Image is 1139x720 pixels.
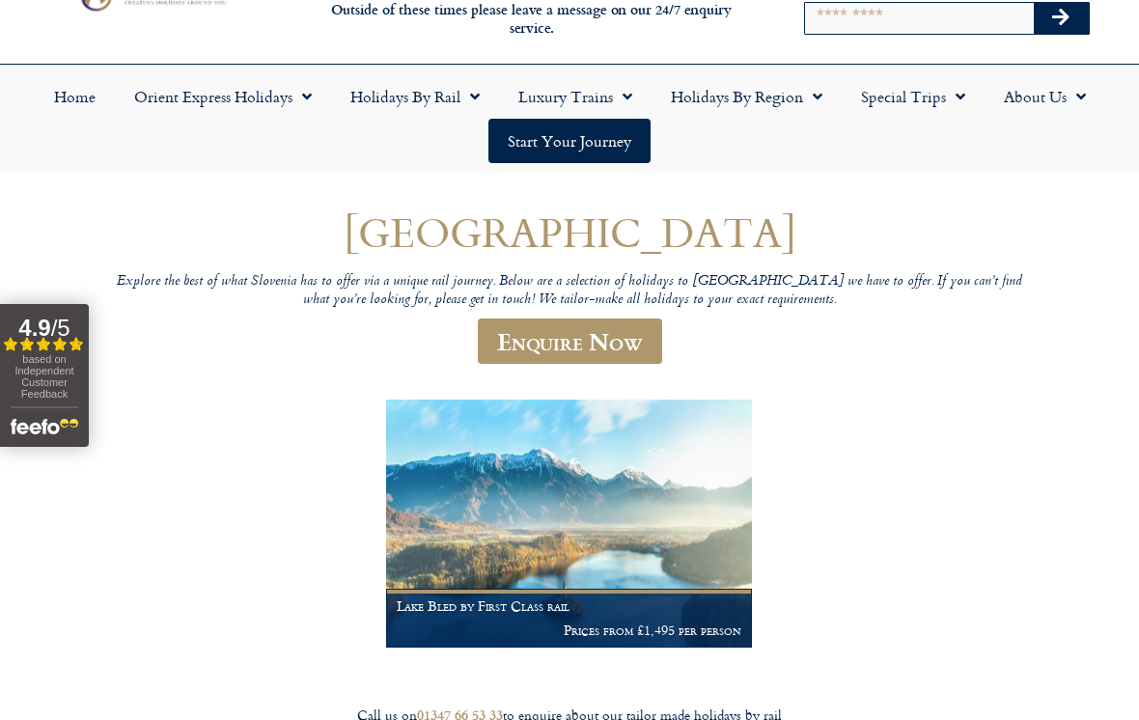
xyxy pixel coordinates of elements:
[478,318,662,364] a: Enquire Now
[331,74,499,119] a: Holidays by Rail
[499,74,652,119] a: Luxury Trains
[397,598,741,614] h1: Lake Bled by First Class rail
[106,209,1033,255] h1: [GEOGRAPHIC_DATA]
[115,74,331,119] a: Orient Express Holidays
[397,623,741,638] p: Prices from £1,495 per person
[1034,3,1090,34] button: Search
[35,74,115,119] a: Home
[488,119,651,163] a: Start your Journey
[985,74,1105,119] a: About Us
[842,74,985,119] a: Special Trips
[10,74,1129,163] nav: Menu
[386,400,753,650] a: Lake Bled by First Class rail Prices from £1,495 per person
[106,273,1033,309] p: Explore the best of what Slovenia has to offer via a unique rail journey. Below are a selection o...
[652,74,842,119] a: Holidays by Region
